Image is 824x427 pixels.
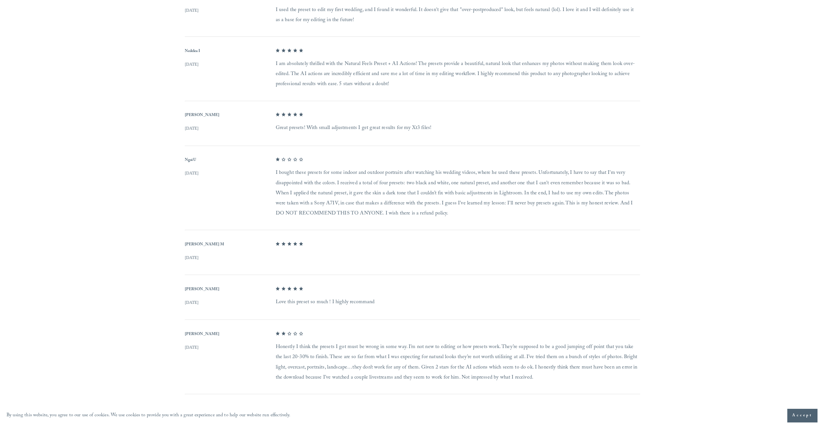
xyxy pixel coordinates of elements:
[185,60,276,70] dd: [DATE]
[185,124,276,134] dd: [DATE]
[276,5,640,25] dd: I used the preset to edit my first wedding, and I found it wonderful. It doesn't give that "over-...
[792,412,813,419] span: Accept
[185,46,276,60] dd: Nedelea I
[185,155,276,169] dd: Ngai U
[276,59,640,90] dd: I am absolutely thrilled with the Natural Feels Preset + AI Actions! The presets provide a beauti...
[276,342,640,383] dd: Honestly I think the presets I got must be wrong in some way. I’m not new to editing or how prese...
[185,285,276,298] dd: [PERSON_NAME]
[185,240,276,253] dd: [PERSON_NAME] M
[787,409,818,422] button: Accept
[185,253,276,264] dd: [DATE]
[185,404,276,418] dd: MUHD FIRDAUS ABD K
[185,6,276,16] dd: [DATE]
[276,168,640,219] dd: I bought these presets for some indoor and outdoor portraits after watching his wedding videos, w...
[185,110,276,124] dd: [PERSON_NAME]
[6,411,291,421] p: By using this website, you agree to our use of cookies. We use cookies to provide you with a grea...
[185,343,276,353] dd: [DATE]
[185,298,276,308] dd: [DATE]
[276,123,640,133] dd: Great presets! With small adjustments I get great results for my Xt3 files!
[276,297,640,307] dd: Love this preset so much ! I highly recommand
[185,330,276,343] dd: [PERSON_NAME]
[185,169,276,179] dd: [DATE]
